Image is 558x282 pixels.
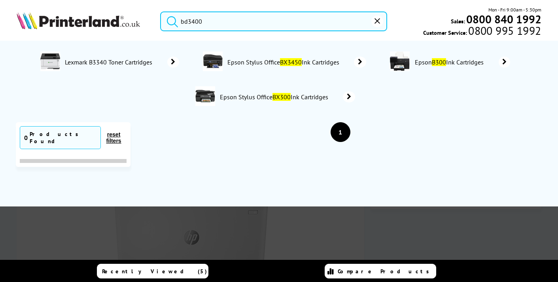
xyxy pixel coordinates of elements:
span: Mon - Fri 9:00am - 5:30pm [488,6,541,13]
img: C11CA17301-conspage.jpg [195,86,215,106]
a: 0800 840 1992 [465,15,541,23]
span: Epson Stylus Office Ink Cartridges [227,58,342,66]
div: Products Found [30,131,96,145]
span: Epson Stylus Office Ink Cartridges [219,93,331,101]
span: 0800 995 1992 [467,27,541,34]
input: Search product or brand [160,11,387,31]
img: BX3450-conspage.jpg [203,51,223,71]
a: EpsonB300Ink Cartridges [414,51,510,73]
b: 0800 840 1992 [466,12,541,26]
a: Compare Products [325,264,436,278]
img: Printerland Logo [17,12,140,29]
span: 0 [24,134,28,142]
mark: BX3450 [280,58,302,66]
span: Compare Products [338,268,433,275]
img: C11CA03261BY-conspage.jpg [390,51,410,71]
a: Printerland Logo [17,12,150,31]
span: Customer Service: [423,27,541,36]
span: Recently Viewed (5) [102,268,207,275]
a: Epson Stylus OfficeBX3450Ink Cartridges [227,51,366,73]
a: Lexmark B3340 Toner Cartridges [64,51,179,73]
button: reset filters [101,131,127,144]
mark: BX300 [272,93,291,101]
span: Epson Ink Cartridges [414,58,487,66]
span: Sales: [451,17,465,25]
a: Epson Stylus OfficeBX300Ink Cartridges [219,86,355,108]
a: Recently Viewed (5) [97,264,208,278]
mark: B300 [432,58,446,66]
span: Lexmark B3340 Toner Cartridges [64,58,155,66]
img: 29S0263-conspage.jpg [40,51,60,71]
